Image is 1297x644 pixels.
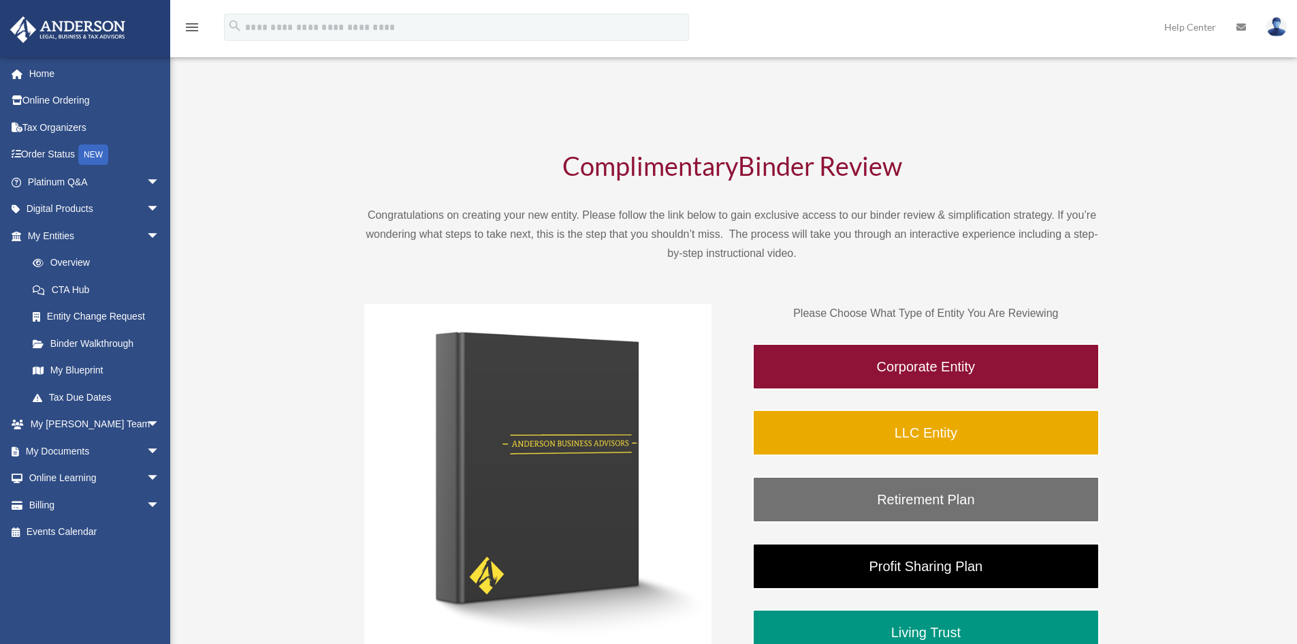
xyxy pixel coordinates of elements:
a: Binder Walkthrough [19,330,174,357]
span: arrow_drop_down [146,411,174,439]
span: Binder Review [738,150,902,181]
a: Corporate Entity [752,343,1100,390]
a: Tax Organizers [10,114,180,141]
a: CTA Hub [19,276,180,303]
span: arrow_drop_down [146,196,174,224]
i: menu [184,19,200,35]
a: LLC Entity [752,410,1100,456]
span: arrow_drop_down [146,168,174,196]
i: search [227,18,242,33]
img: User Pic [1266,17,1287,37]
div: NEW [78,144,108,165]
a: Overview [19,249,180,277]
a: Retirement Plan [752,476,1100,523]
a: My Entitiesarrow_drop_down [10,222,180,249]
a: Order StatusNEW [10,141,180,169]
a: My [PERSON_NAME] Teamarrow_drop_down [10,411,180,438]
a: Online Ordering [10,87,180,114]
a: Home [10,60,180,87]
a: Platinum Q&Aarrow_drop_down [10,168,180,196]
p: Congratulations on creating your new entity. Please follow the link below to gain exclusive acces... [364,206,1100,263]
a: Digital Productsarrow_drop_down [10,196,180,223]
span: Complimentary [562,150,738,181]
a: Online Learningarrow_drop_down [10,465,180,492]
a: menu [184,24,200,35]
span: arrow_drop_down [146,222,174,250]
a: My Documentsarrow_drop_down [10,438,180,465]
a: My Blueprint [19,357,180,384]
a: Tax Due Dates [19,384,180,411]
span: arrow_drop_down [146,491,174,519]
a: Events Calendar [10,519,180,546]
span: arrow_drop_down [146,465,174,493]
a: Profit Sharing Plan [752,543,1100,589]
a: Entity Change Request [19,303,180,331]
p: Please Choose What Type of Entity You Are Reviewing [752,304,1100,323]
span: arrow_drop_down [146,438,174,465]
img: Anderson Advisors Platinum Portal [6,16,129,43]
a: Billingarrow_drop_down [10,491,180,519]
